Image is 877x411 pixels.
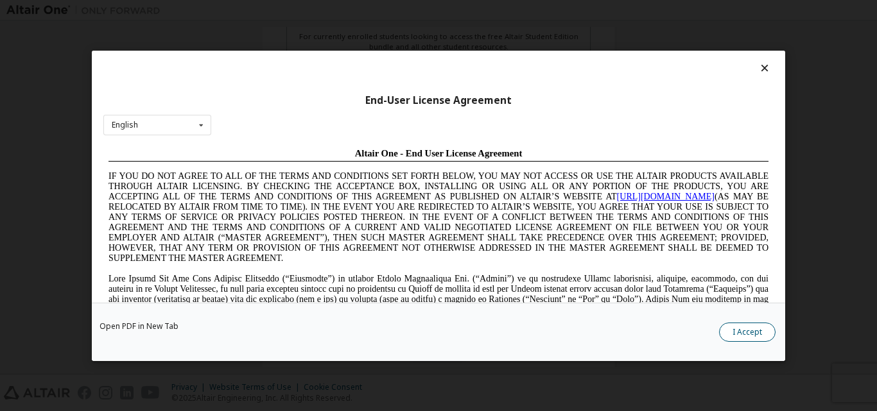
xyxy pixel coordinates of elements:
a: [URL][DOMAIN_NAME] [514,49,611,58]
span: Lore Ipsumd Sit Ame Cons Adipisc Elitseddo (“Eiusmodte”) in utlabor Etdolo Magnaaliqua Eni. (“Adm... [5,131,665,222]
div: End-User License Agreement [103,94,774,106]
div: English [112,121,138,129]
span: Altair One - End User License Agreement [252,5,419,15]
a: Open PDF in New Tab [100,322,178,330]
span: IF YOU DO NOT AGREE TO ALL OF THE TERMS AND CONDITIONS SET FORTH BELOW, YOU MAY NOT ACCESS OR USE... [5,28,665,120]
button: I Accept [719,322,776,341]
